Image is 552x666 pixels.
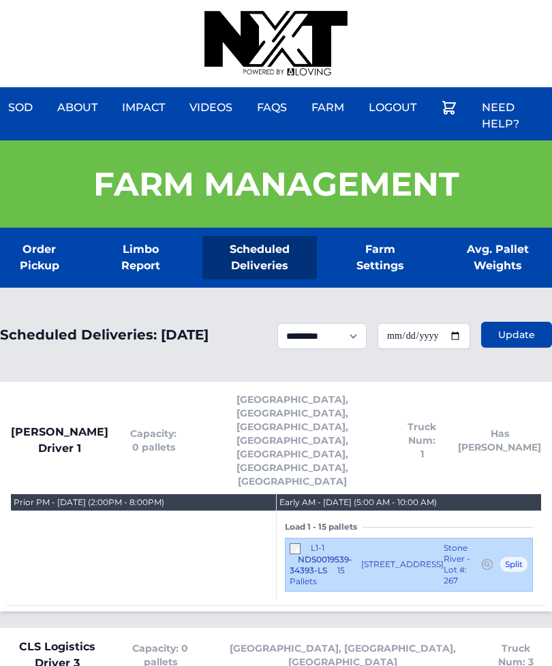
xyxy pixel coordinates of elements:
[181,91,241,124] a: Videos
[279,497,437,508] div: Early AM - [DATE] (5:00 AM - 10:00 AM)
[249,91,295,124] a: FAQs
[443,236,552,279] a: Avg. Pallet Weights
[285,521,363,532] span: Load 1 - 15 pallets
[204,11,348,76] img: nextdaysod.com Logo
[408,420,436,461] span: Truck Num: 1
[458,427,541,454] span: Has [PERSON_NAME]
[500,556,528,573] span: Split
[93,168,459,200] h1: Farm Management
[311,543,324,553] span: L1-1
[339,236,421,279] a: Farm Settings
[101,236,181,279] a: Limbo Report
[290,554,352,575] span: NDS0019539-34393-LS
[14,497,164,508] div: Prior PM - [DATE] (2:00PM - 8:00PM)
[474,91,552,140] a: Need Help?
[198,393,386,488] span: [GEOGRAPHIC_DATA], [GEOGRAPHIC_DATA], [GEOGRAPHIC_DATA], [GEOGRAPHIC_DATA], [GEOGRAPHIC_DATA], [G...
[361,559,444,570] span: [STREET_ADDRESS]
[49,91,106,124] a: About
[361,91,425,124] a: Logout
[114,91,173,124] a: Impact
[303,91,352,124] a: Farm
[444,543,480,586] span: Stone River - Lot #: 267
[290,565,345,586] span: 15 Pallets
[498,328,535,342] span: Update
[202,236,317,279] a: Scheduled Deliveries
[130,427,177,454] span: Capacity: 0 pallets
[11,424,108,457] span: [PERSON_NAME] Driver 1
[481,322,552,348] button: Update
